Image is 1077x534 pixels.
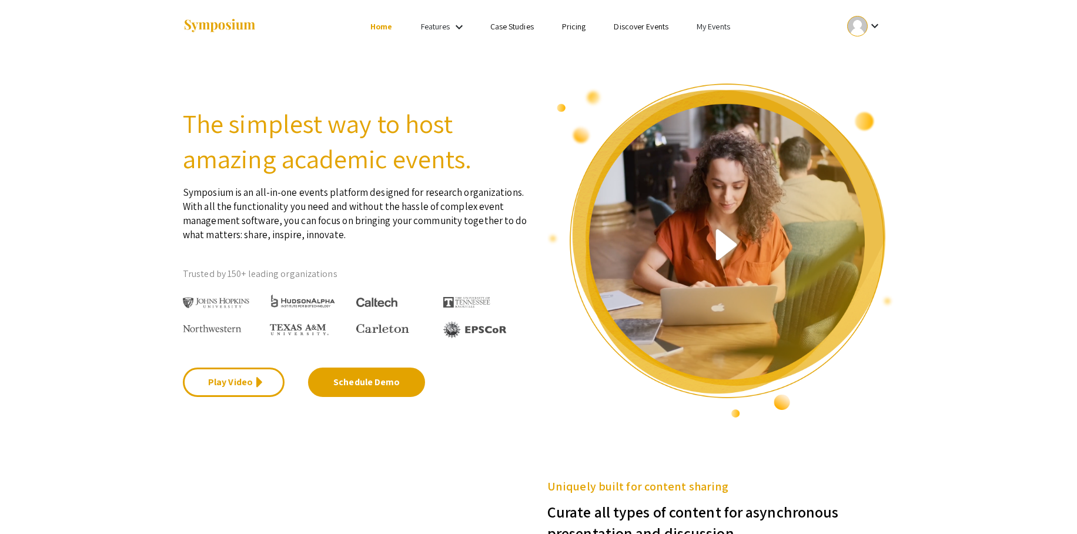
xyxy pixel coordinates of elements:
[868,19,882,33] mat-icon: Expand account dropdown
[183,368,285,397] a: Play Video
[547,478,894,495] h5: Uniquely built for content sharing
[370,21,392,32] a: Home
[183,18,256,34] img: Symposium by ForagerOne
[183,106,530,176] h2: The simplest way to host amazing academic events.
[443,321,508,338] img: EPSCOR
[835,13,894,39] button: Expand account dropdown
[490,21,534,32] a: Case Studies
[9,481,50,525] iframe: Chat
[614,21,668,32] a: Discover Events
[183,176,530,242] p: Symposium is an all-in-one events platform designed for research organizations. With all the func...
[308,368,425,397] a: Schedule Demo
[270,294,336,308] img: HudsonAlpha
[697,21,730,32] a: My Events
[183,325,242,332] img: Northwestern
[452,20,466,34] mat-icon: Expand Features list
[183,265,530,283] p: Trusted by 150+ leading organizations
[356,298,397,308] img: Caltech
[443,297,490,308] img: The University of Tennessee
[270,324,329,336] img: Texas A&M University
[183,298,249,309] img: Johns Hopkins University
[547,82,894,419] img: video overview of Symposium
[562,21,586,32] a: Pricing
[421,21,450,32] a: Features
[356,324,409,333] img: Carleton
